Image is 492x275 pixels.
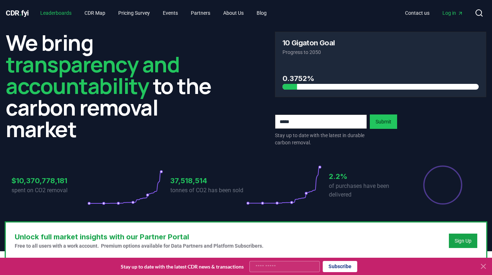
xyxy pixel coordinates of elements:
[442,9,463,17] span: Log in
[449,234,477,248] button: Sign Up
[157,6,184,19] a: Events
[251,6,272,19] a: Blog
[35,6,272,19] nav: Main
[112,6,156,19] a: Pricing Survey
[329,171,405,182] h3: 2.2%
[437,6,469,19] a: Log in
[217,6,249,19] a: About Us
[275,132,367,146] p: Stay up to date with the latest in durable carbon removal.
[399,6,435,19] a: Contact us
[170,186,246,195] p: tonnes of CO2 has been sold
[6,8,29,18] a: CDR.fyi
[6,9,29,17] span: CDR fyi
[282,73,479,84] h3: 0.3752%
[12,186,87,195] p: spent on CO2 removal
[170,175,246,186] h3: 37,518,514
[6,32,217,140] h2: We bring to the carbon removal market
[282,39,335,46] h3: 10 Gigaton Goal
[35,6,77,19] a: Leaderboards
[6,49,179,100] span: transparency and accountability
[185,6,216,19] a: Partners
[282,49,479,56] p: Progress to 2050
[15,242,263,249] p: Free to all users with a work account. Premium options available for Data Partners and Platform S...
[79,6,111,19] a: CDR Map
[19,9,22,17] span: .
[399,6,469,19] nav: Main
[329,182,405,199] p: of purchases have been delivered
[15,231,263,242] h3: Unlock full market insights with our Partner Portal
[12,175,87,186] h3: $10,370,778,181
[455,237,472,244] a: Sign Up
[370,114,397,129] button: Submit
[423,165,463,205] div: Percentage of sales delivered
